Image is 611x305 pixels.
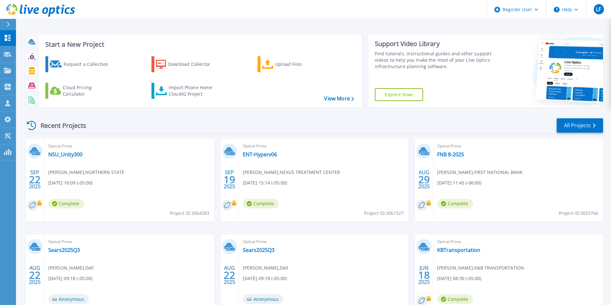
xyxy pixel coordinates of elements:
span: [PERSON_NAME] , Dell [48,264,94,271]
a: FNB 8-2025 [437,151,464,158]
div: Import Phone Home CloudIQ Project [169,84,219,97]
a: Download Collector [151,56,223,72]
div: Cloud Pricing Calculator [63,84,114,97]
span: Complete [48,199,84,208]
a: KBTransportation [437,247,480,253]
span: 19 [224,177,235,182]
span: [DATE] 15:14 (-05:00) [243,179,287,186]
a: All Projects [557,118,603,133]
span: [DATE] 08:30 (-05:00) [437,275,481,282]
div: SEP 2025 [223,168,236,191]
span: [DATE] 10:09 (-05:00) [48,179,92,186]
a: Cloud Pricing Calculator [45,83,117,99]
h3: Start a New Project [45,41,354,48]
div: SEP 2025 [29,168,41,191]
span: LF [596,7,601,12]
span: [DATE] 09:18 (-05:00) [243,275,287,282]
a: Sears2025Q3 [48,247,80,253]
div: Download Collector [168,58,219,71]
div: Upload Files [275,58,326,71]
span: [DATE] 09:18 (-05:00) [48,275,92,282]
div: Find tutorials, instructional guides and other support videos to help you make the most of your L... [375,51,494,70]
div: Recent Projects [25,118,95,133]
span: Complete [437,294,473,304]
span: Project ID: 3064383 [170,210,209,217]
a: Upload Files [258,56,329,72]
span: Project ID: 3033766 [559,210,598,217]
div: AUG 2025 [418,168,430,191]
span: Optical Prime [243,238,405,245]
a: ENT-Hyperv06 [243,151,277,158]
span: [PERSON_NAME] , FIRST NATIONAL BANK [437,169,523,176]
span: [PERSON_NAME] , NORTHERN STATE [48,169,124,176]
span: 18 [418,272,430,278]
a: Sears2025Q3 [243,247,275,253]
a: NSU_Unity300 [48,151,82,158]
a: Explore Now! [375,88,423,101]
span: Optical Prime [437,238,599,245]
span: Anonymous [243,294,283,304]
span: Optical Prime [48,143,210,150]
div: Support Video Library [375,40,494,48]
a: Request a Collection [45,56,117,72]
span: [PERSON_NAME] , Dell [243,264,288,271]
span: Anonymous [48,294,89,304]
div: AUG 2025 [223,263,236,287]
a: View More [324,96,354,102]
span: Optical Prime [437,143,599,150]
span: Complete [437,199,473,208]
span: [DATE] 11:45 (-06:00) [437,179,481,186]
span: Project ID: 3061527 [364,210,404,217]
span: 29 [418,177,430,182]
span: [PERSON_NAME] , NEXUS TREATMENT CENTER [243,169,340,176]
span: 22 [29,272,41,278]
span: [PERSON_NAME] , K&B TRANSPORTATION [437,264,524,271]
span: 22 [224,272,235,278]
div: JUN 2025 [418,263,430,287]
span: 22 [29,177,41,182]
span: Optical Prime [243,143,405,150]
div: AUG 2025 [29,263,41,287]
span: Complete [243,199,279,208]
div: Request a Collection [64,58,115,71]
span: Optical Prime [48,238,210,245]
